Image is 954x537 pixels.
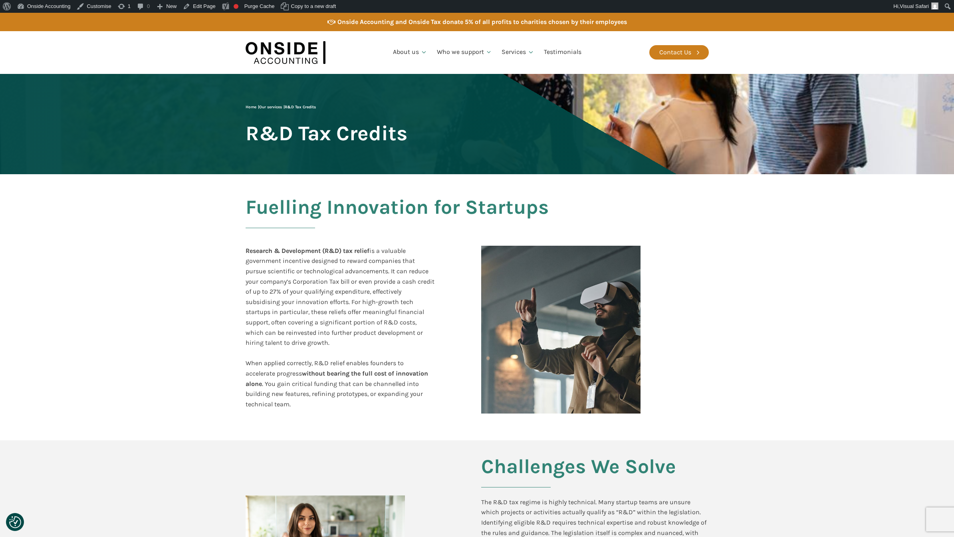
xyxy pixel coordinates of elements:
div: Contact Us [659,47,691,58]
div: Onside Accounting and Onside Tax donate 5% of all profits to charities chosen by their employees [337,17,627,27]
span: R&D Tax Credits [285,105,316,109]
img: Revisit consent button [9,516,21,528]
span: | | [246,105,316,109]
b: without bearing the full cost of innovation alone [246,370,428,388]
h2: Challenges We Solve [481,455,676,497]
span: R&D Tax Credits [246,122,407,144]
a: Home [246,105,256,109]
a: About us [388,39,432,66]
a: Our services [259,105,282,109]
a: Testimonials [539,39,586,66]
a: Services [497,39,539,66]
a: Contact Us [649,45,709,60]
b: Research & Development (R&D) [246,247,341,255]
h2: Fuelling Innovation for Startups [246,196,709,238]
div: is a valuable government incentive designed to reward companies that pursue scientific or technol... [246,246,434,420]
img: Onside Accounting [246,37,325,68]
div: Focus keyphrase not set [234,4,238,9]
b: tax relief [343,247,369,255]
span: Visual Safari [900,3,929,9]
button: Consent Preferences [9,516,21,528]
a: Who we support [432,39,497,66]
